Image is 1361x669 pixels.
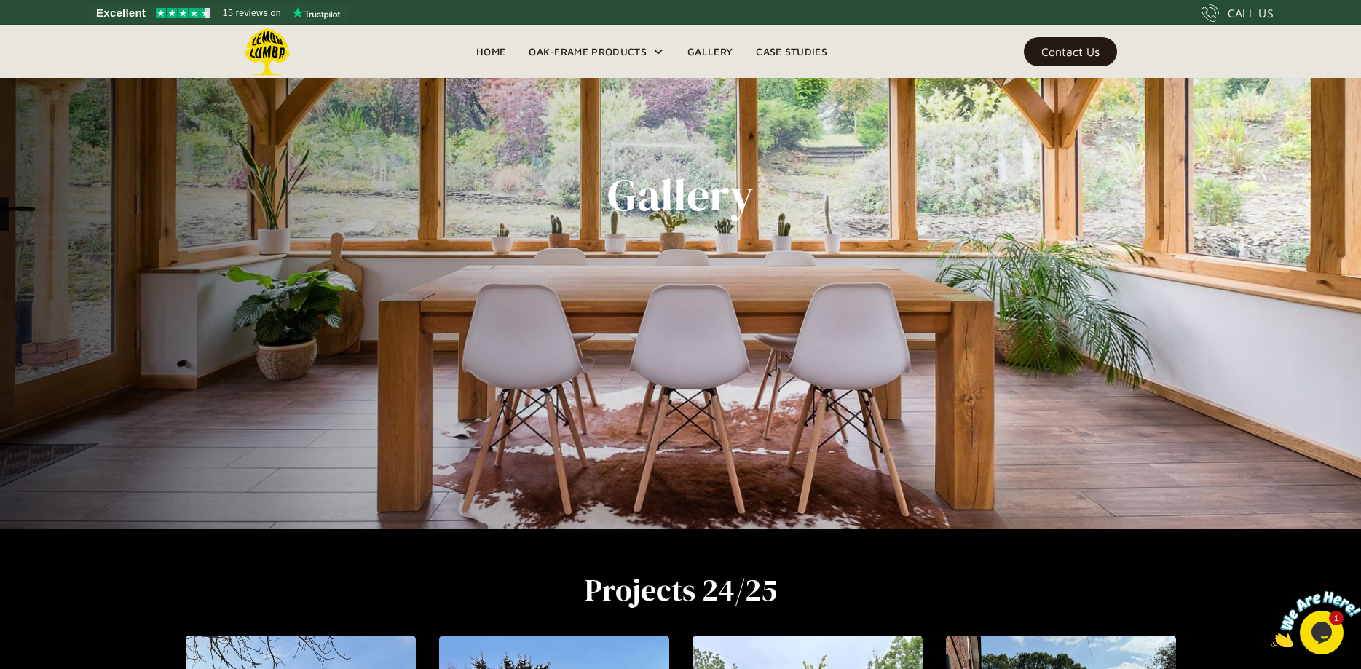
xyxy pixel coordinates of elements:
[607,170,754,221] h1: Gallery
[465,41,517,63] a: Home
[1271,578,1361,647] iframe: chat widget
[87,3,350,23] a: See Lemon Lumba reviews on Trustpilot
[401,573,960,606] h2: Projects 24/25
[744,41,839,63] a: Case Studies
[1228,4,1274,22] div: CALL US
[529,43,647,60] div: Oak-Frame Products
[1041,47,1100,57] div: Contact Us
[1024,37,1117,66] a: Contact Us
[517,25,676,78] div: Oak-Frame Products
[1202,4,1274,22] a: CALL US
[156,8,210,18] img: Trustpilot 4.5 stars
[96,4,146,22] span: Excellent
[292,7,340,19] img: Trustpilot logo
[676,41,744,63] a: Gallery
[223,4,281,22] span: 15 reviews on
